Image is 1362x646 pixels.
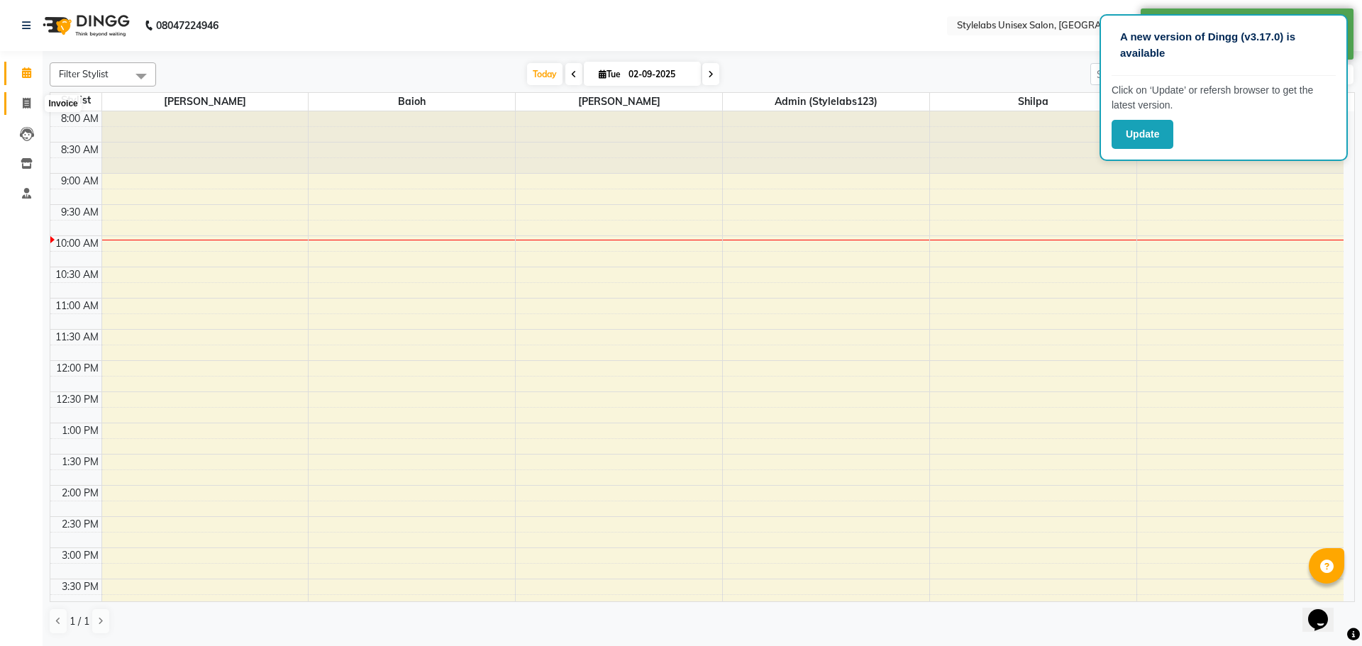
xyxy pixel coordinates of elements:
[59,455,101,469] div: 1:30 PM
[58,111,101,126] div: 8:00 AM
[1302,589,1348,632] iframe: chat widget
[59,548,101,563] div: 3:00 PM
[1120,29,1327,61] p: A new version of Dingg (v3.17.0) is available
[58,143,101,157] div: 8:30 AM
[52,267,101,282] div: 10:30 AM
[1112,83,1336,113] p: Click on ‘Update’ or refersh browser to get the latest version.
[1112,120,1173,149] button: Update
[516,93,722,111] span: [PERSON_NAME]
[52,236,101,251] div: 10:00 AM
[58,174,101,189] div: 9:00 AM
[45,95,81,112] div: Invoice
[59,579,101,594] div: 3:30 PM
[59,517,101,532] div: 2:30 PM
[59,68,109,79] span: Filter Stylist
[1090,63,1214,85] input: Search Appointment
[59,486,101,501] div: 2:00 PM
[59,423,101,438] div: 1:00 PM
[70,614,89,629] span: 1 / 1
[53,392,101,407] div: 12:30 PM
[156,6,218,45] b: 08047224946
[52,299,101,313] div: 11:00 AM
[52,330,101,345] div: 11:30 AM
[624,64,695,85] input: 2025-09-02
[102,93,309,111] span: [PERSON_NAME]
[309,93,515,111] span: Baioh
[53,361,101,376] div: 12:00 PM
[595,69,624,79] span: Tue
[58,205,101,220] div: 9:30 AM
[723,93,929,111] span: Admin (stylelabs123)
[36,6,133,45] img: logo
[930,93,1136,111] span: Shilpa
[527,63,563,85] span: Today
